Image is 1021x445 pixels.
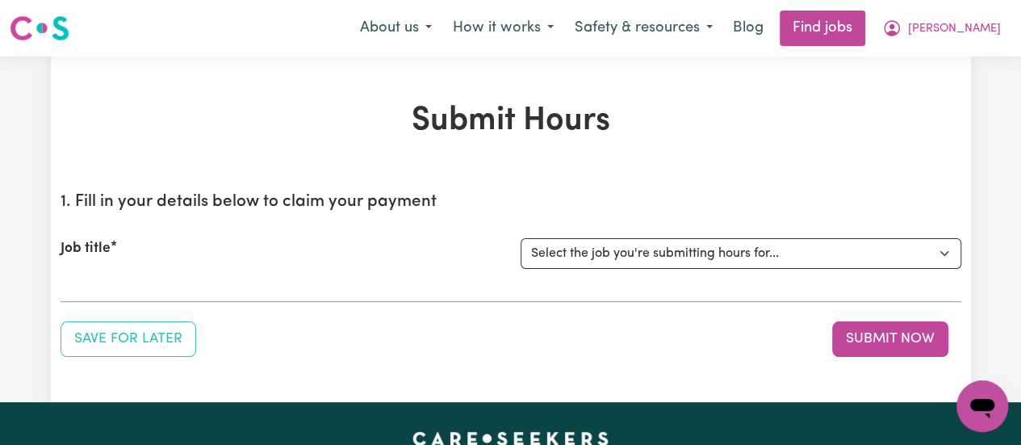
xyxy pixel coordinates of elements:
a: Careseekers home page [412,431,609,444]
a: Blog [723,10,773,46]
span: [PERSON_NAME] [908,20,1001,38]
iframe: Button to launch messaging window, conversation in progress [956,380,1008,432]
a: Find jobs [780,10,865,46]
button: Safety & resources [564,11,723,45]
label: Job title [61,238,111,259]
a: Careseekers logo [10,10,69,47]
button: Submit your job report [832,321,948,357]
h1: Submit Hours [61,102,961,141]
img: Careseekers logo [10,14,69,43]
button: How it works [442,11,564,45]
button: My Account [872,11,1011,45]
button: Save your job report [61,321,196,357]
h2: 1. Fill in your details below to claim your payment [61,192,961,212]
button: About us [349,11,442,45]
